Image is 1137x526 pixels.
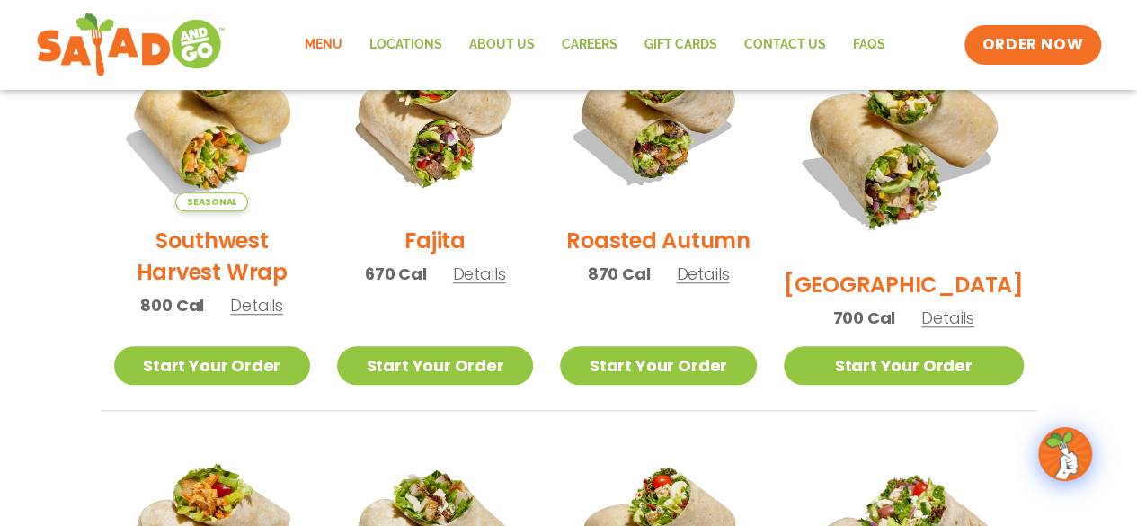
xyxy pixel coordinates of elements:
span: 800 Cal [140,293,204,317]
span: Details [453,263,506,285]
img: Product photo for Fajita Wrap [337,15,533,211]
a: Start Your Order [784,346,1024,385]
a: Locations [356,24,456,66]
span: 870 Cal [588,262,651,286]
a: Start Your Order [114,346,310,385]
img: Product photo for Roasted Autumn Wrap [560,15,756,211]
img: new-SAG-logo-768×292 [36,9,226,81]
img: wpChatIcon [1040,429,1090,479]
a: GIFT CARDS [631,24,731,66]
span: 670 Cal [365,262,427,286]
img: Product photo for BBQ Ranch Wrap [784,15,1024,255]
a: Start Your Order [337,346,533,385]
a: Start Your Order [560,346,756,385]
a: FAQs [839,24,899,66]
h2: Roasted Autumn [566,225,751,256]
h2: Southwest Harvest Wrap [114,225,310,288]
h2: Fajita [404,225,466,256]
a: Menu [291,24,356,66]
span: Details [230,294,283,316]
a: Careers [548,24,631,66]
a: Contact Us [731,24,839,66]
a: About Us [456,24,548,66]
span: Details [676,263,729,285]
span: Seasonal [175,192,248,211]
span: 700 Cal [832,306,895,330]
a: ORDER NOW [964,25,1101,65]
img: Product photo for Southwest Harvest Wrap [114,15,310,211]
nav: Menu [291,24,899,66]
span: ORDER NOW [982,34,1083,56]
h2: [GEOGRAPHIC_DATA] [784,269,1024,300]
span: Details [921,307,974,329]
